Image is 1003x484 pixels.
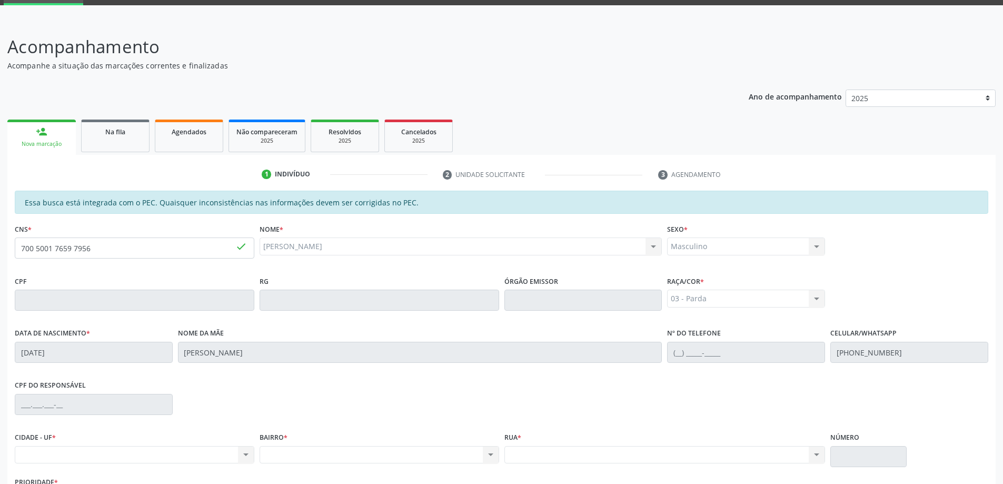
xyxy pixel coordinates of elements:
label: Sexo [667,221,688,238]
span: Resolvidos [329,127,361,136]
p: Acompanhamento [7,34,699,60]
label: CNS [15,221,32,238]
label: CIDADE - UF [15,430,56,446]
label: Nº do Telefone [667,325,721,342]
label: CPF do responsável [15,378,86,394]
label: Número [830,430,859,446]
span: Na fila [105,127,125,136]
input: (__) _____-_____ [830,342,988,363]
label: Órgão emissor [504,273,558,290]
p: Acompanhe a situação das marcações correntes e finalizadas [7,60,699,71]
input: __/__/____ [15,342,173,363]
label: Celular/WhatsApp [830,325,897,342]
input: ___.___.___-__ [15,394,173,415]
input: (__) _____-_____ [667,342,825,363]
label: Data de nascimento [15,325,90,342]
p: Ano de acompanhamento [749,90,842,103]
div: 2025 [392,137,445,145]
div: person_add [36,126,47,137]
label: Nome [260,221,283,238]
label: Raça/cor [667,273,704,290]
label: RG [260,273,269,290]
div: Essa busca está integrada com o PEC. Quaisquer inconsistências nas informações devem ser corrigid... [15,191,988,214]
div: Nova marcação [15,140,68,148]
span: Cancelados [401,127,436,136]
div: 1 [262,170,271,179]
label: Rua [504,430,521,446]
span: Agendados [172,127,206,136]
span: done [235,241,247,252]
label: CPF [15,273,27,290]
div: 2025 [236,137,297,145]
span: Não compareceram [236,127,297,136]
div: 2025 [319,137,371,145]
label: Nome da mãe [178,325,224,342]
div: Indivíduo [275,170,310,179]
label: BAIRRO [260,430,287,446]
